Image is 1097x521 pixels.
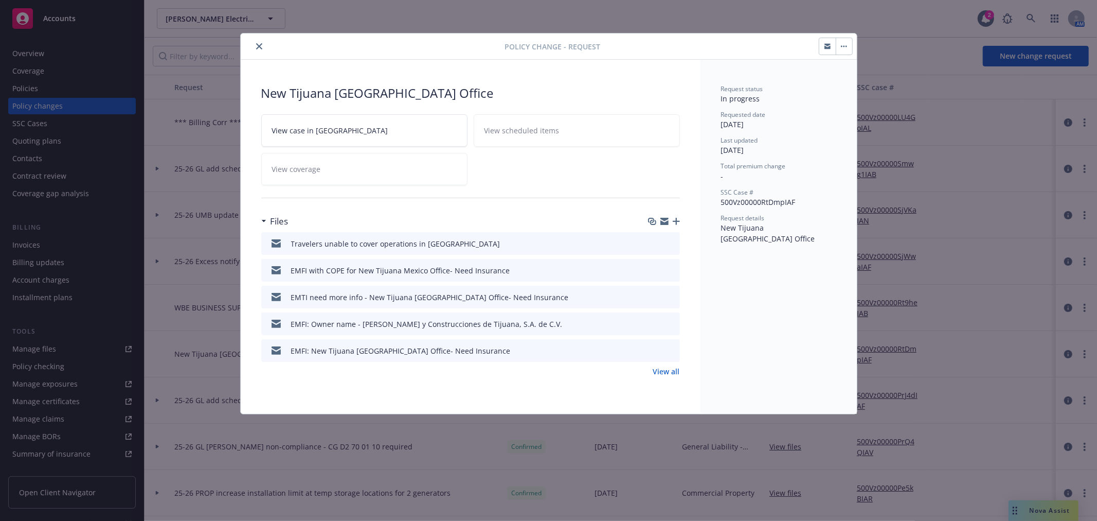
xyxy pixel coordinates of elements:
[721,145,744,155] span: [DATE]
[650,292,658,303] button: download file
[261,84,680,102] div: New Tijuana [GEOGRAPHIC_DATA] Office
[291,238,500,249] div: Travelers unable to cover operations in [GEOGRAPHIC_DATA]
[667,238,676,249] button: preview file
[667,345,676,356] button: preview file
[291,265,510,276] div: EMFI with COPE for New Tijuana Mexico Office- Need Insurance
[650,238,658,249] button: download file
[721,188,754,197] span: SSC Case #
[650,345,658,356] button: download file
[291,292,569,303] div: EMTI need more info - New Tijuana [GEOGRAPHIC_DATA] Office- Need Insurance
[721,171,724,181] span: -
[272,125,388,136] span: View case in [GEOGRAPHIC_DATA]
[271,215,289,228] h3: Files
[721,214,765,222] span: Request details
[261,114,467,147] a: View case in [GEOGRAPHIC_DATA]
[653,366,680,377] a: View all
[721,223,815,244] span: New Tijuana [GEOGRAPHIC_DATA] Office
[650,319,658,329] button: download file
[721,110,766,119] span: Requested date
[721,136,758,145] span: Last updated
[721,94,760,103] span: In progress
[721,119,744,129] span: [DATE]
[291,319,563,329] div: EMFI: Owner name - [PERSON_NAME] y Construcciones de Tijuana, S.A. de C.V.
[667,265,676,276] button: preview file
[667,319,676,329] button: preview file
[721,84,763,93] span: Request status
[291,345,511,356] div: EMFI: New Tijuana [GEOGRAPHIC_DATA] Office- Need Insurance
[261,215,289,228] div: Files
[505,41,601,52] span: Policy change - Request
[253,40,265,53] button: close
[721,197,796,207] span: 500Vz00000RtDmpIAF
[650,265,658,276] button: download file
[667,292,676,303] button: preview file
[721,162,786,170] span: Total premium change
